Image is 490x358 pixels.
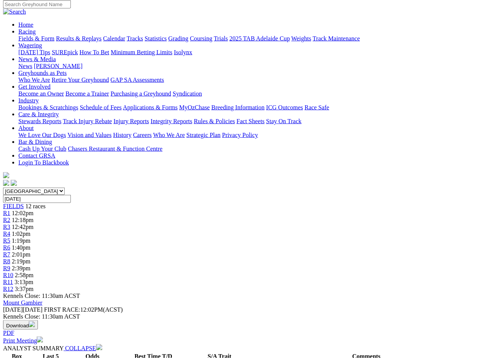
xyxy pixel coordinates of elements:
a: Stewards Reports [18,118,61,124]
span: 2:01pm [12,251,31,258]
a: We Love Our Dogs [18,132,66,138]
a: Contact GRSA [18,152,55,159]
a: Applications & Forms [123,104,178,111]
span: [DATE] [3,306,23,313]
span: R11 [3,279,13,285]
a: [DATE] Tips [18,49,50,56]
img: logo-grsa-white.png [3,172,9,178]
a: R8 [3,258,10,265]
span: R10 [3,272,13,278]
a: R7 [3,251,10,258]
a: SUREpick [52,49,78,56]
a: News & Media [18,56,56,62]
a: Coursing [190,35,212,42]
div: Get Involved [18,90,487,97]
span: 2:58pm [15,272,34,278]
div: Greyhounds as Pets [18,77,487,83]
a: R5 [3,237,10,244]
a: R3 [3,224,10,230]
img: twitter.svg [11,180,17,186]
a: Industry [18,97,39,104]
a: Race Safe [304,104,329,111]
a: COLLAPSE [64,345,102,351]
a: News [18,63,32,69]
a: Track Injury Rebate [63,118,112,124]
a: Results & Replays [56,35,101,42]
a: Wagering [18,42,42,49]
a: Chasers Restaurant & Function Centre [68,145,162,152]
a: Minimum Betting Limits [111,49,172,56]
a: Racing [18,28,36,35]
a: Syndication [173,90,202,97]
a: FIELDS [3,203,24,209]
a: PDF [3,330,14,336]
input: Select date [3,195,71,203]
div: About [18,132,487,139]
div: Care & Integrity [18,118,487,125]
a: Home [18,21,33,28]
a: Retire Your Greyhound [52,77,109,83]
div: Download [3,330,487,337]
div: Racing [18,35,487,42]
span: 3:13pm [15,279,33,285]
a: Privacy Policy [222,132,258,138]
a: Careers [133,132,152,138]
a: MyOzChase [179,104,210,111]
img: facebook.svg [3,180,9,186]
a: Login To Blackbook [18,159,69,166]
a: R4 [3,230,10,237]
img: printer.svg [37,337,43,343]
input: Search [3,0,71,8]
a: Grading [168,35,188,42]
a: Stay On Track [266,118,301,124]
a: Tracks [127,35,143,42]
a: Strategic Plan [186,132,220,138]
a: Mount Gambier [3,299,42,306]
div: Kennels Close: 11:30am ACST [3,313,487,320]
a: Statistics [145,35,167,42]
span: 12 races [25,203,46,209]
a: Care & Integrity [18,111,59,118]
div: Bar & Dining [18,145,487,152]
a: Become an Owner [18,90,64,97]
a: GAP SA Assessments [111,77,164,83]
a: R6 [3,244,10,251]
a: Track Maintenance [313,35,360,42]
a: Schedule of Fees [80,104,121,111]
span: 2:19pm [12,258,31,265]
img: Search [3,8,26,15]
span: 1:40pm [12,244,31,251]
a: Bar & Dining [18,139,52,145]
a: Become a Trainer [65,90,109,97]
a: Trials [214,35,228,42]
span: 2:39pm [12,265,31,271]
a: How To Bet [80,49,109,56]
img: download.svg [29,321,35,327]
a: R2 [3,217,10,223]
a: Vision and Values [67,132,111,138]
div: ANALYST SUMMARY [3,344,487,352]
span: FIRST RACE: [44,306,80,313]
a: Calendar [103,35,125,42]
a: Cash Up Your Club [18,145,66,152]
a: Weights [291,35,311,42]
span: 12:42pm [12,224,34,230]
img: chevron-down-white.svg [96,344,102,350]
a: Who We Are [153,132,185,138]
button: Download [3,320,38,330]
a: Injury Reports [113,118,149,124]
a: History [113,132,131,138]
span: 12:02pm [12,210,34,216]
a: Print Meeting [3,337,43,344]
span: 1:19pm [12,237,31,244]
a: About [18,125,34,131]
a: Purchasing a Greyhound [111,90,171,97]
div: Industry [18,104,487,111]
div: News & Media [18,63,487,70]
